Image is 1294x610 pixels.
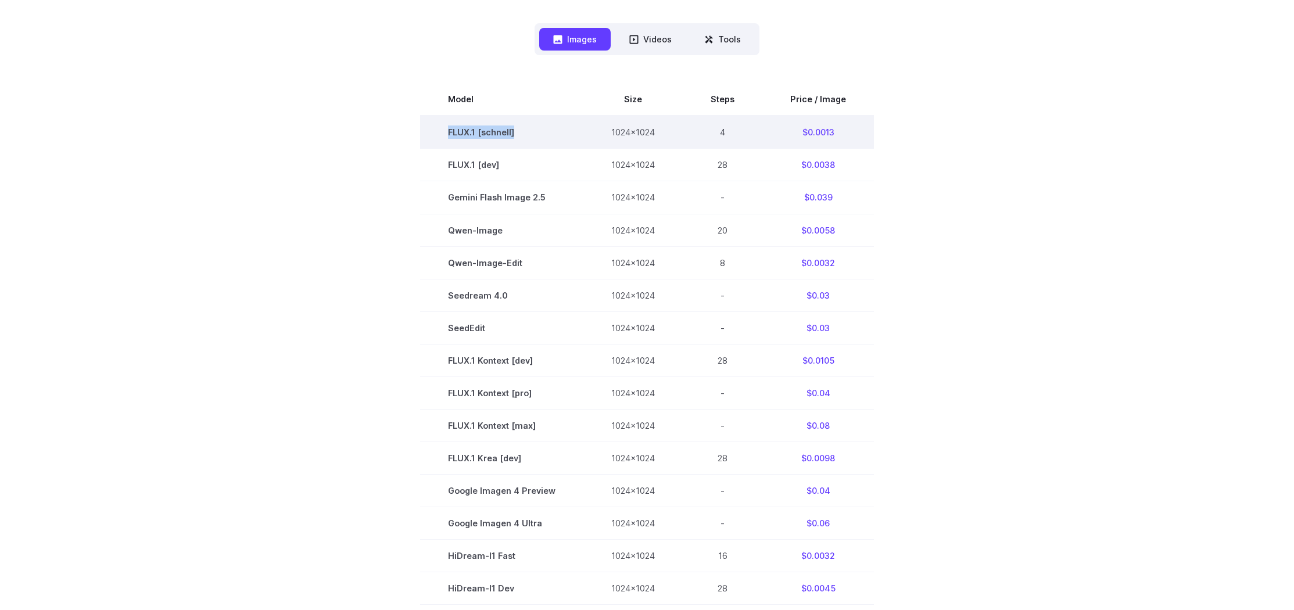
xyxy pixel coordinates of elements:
td: 1024x1024 [583,442,683,474]
span: Gemini Flash Image 2.5 [448,191,555,204]
td: 16 [683,539,762,572]
td: 1024x1024 [583,572,683,605]
button: Tools [690,28,755,51]
td: SeedEdit [420,311,583,344]
th: Model [420,83,583,116]
td: 1024x1024 [583,214,683,246]
th: Price / Image [762,83,874,116]
td: 1024x1024 [583,279,683,311]
td: - [683,376,762,409]
td: $0.06 [762,507,874,539]
td: Qwen-Image [420,214,583,246]
td: 1024x1024 [583,409,683,442]
td: FLUX.1 Kontext [max] [420,409,583,442]
td: $0.0032 [762,539,874,572]
td: $0.039 [762,181,874,214]
td: - [683,507,762,539]
button: Images [539,28,611,51]
td: - [683,409,762,442]
th: Size [583,83,683,116]
td: $0.04 [762,474,874,507]
td: 1024x1024 [583,474,683,507]
td: 1024x1024 [583,149,683,181]
td: 20 [683,214,762,246]
td: $0.03 [762,279,874,311]
td: Qwen-Image-Edit [420,246,583,279]
td: Seedream 4.0 [420,279,583,311]
td: FLUX.1 Kontext [dev] [420,344,583,376]
td: 1024x1024 [583,311,683,344]
td: $0.0058 [762,214,874,246]
td: HiDream-I1 Dev [420,572,583,605]
td: 28 [683,344,762,376]
button: Videos [615,28,686,51]
td: $0.03 [762,311,874,344]
th: Steps [683,83,762,116]
td: 1024x1024 [583,181,683,214]
td: Google Imagen 4 Ultra [420,507,583,539]
td: $0.0013 [762,116,874,149]
td: HiDream-I1 Fast [420,539,583,572]
td: - [683,181,762,214]
td: 1024x1024 [583,116,683,149]
td: 1024x1024 [583,376,683,409]
td: - [683,474,762,507]
td: $0.08 [762,409,874,442]
td: 1024x1024 [583,344,683,376]
td: Google Imagen 4 Preview [420,474,583,507]
td: 28 [683,149,762,181]
td: - [683,311,762,344]
td: $0.0045 [762,572,874,605]
td: 8 [683,246,762,279]
td: 1024x1024 [583,539,683,572]
td: FLUX.1 [schnell] [420,116,583,149]
td: FLUX.1 Krea [dev] [420,442,583,474]
td: 4 [683,116,762,149]
td: 1024x1024 [583,246,683,279]
td: $0.0032 [762,246,874,279]
td: $0.04 [762,376,874,409]
td: 28 [683,572,762,605]
td: $0.0038 [762,149,874,181]
td: FLUX.1 [dev] [420,149,583,181]
td: FLUX.1 Kontext [pro] [420,376,583,409]
td: 28 [683,442,762,474]
td: - [683,279,762,311]
td: $0.0105 [762,344,874,376]
td: 1024x1024 [583,507,683,539]
td: $0.0098 [762,442,874,474]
